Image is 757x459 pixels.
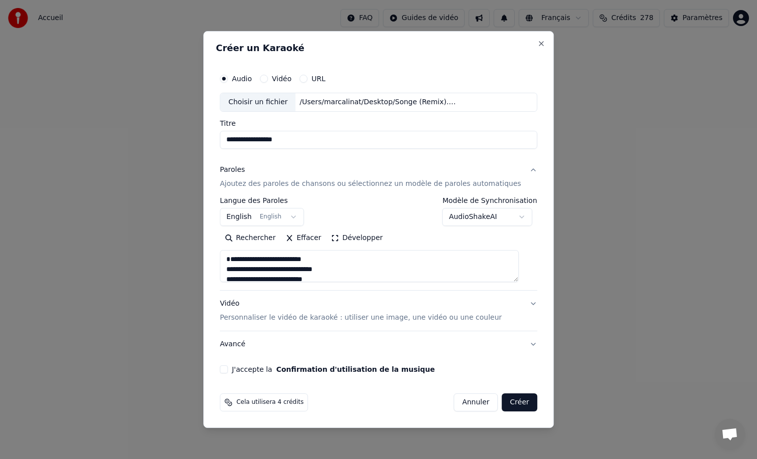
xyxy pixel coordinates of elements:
[311,75,325,82] label: URL
[220,313,502,323] p: Personnaliser le vidéo de karaoké : utiliser une image, une vidéo ou une couleur
[454,393,498,411] button: Annuler
[276,366,435,373] button: J'accepte la
[216,44,541,53] h2: Créer un Karaoké
[220,157,537,197] button: ParolesAjoutez des paroles de chansons ou sélectionnez un modèle de paroles automatiques
[220,197,537,290] div: ParolesAjoutez des paroles de chansons ou sélectionnez un modèle de paroles automatiques
[220,230,280,246] button: Rechercher
[220,93,295,111] div: Choisir un fichier
[443,197,537,204] label: Modèle de Synchronisation
[232,75,252,82] label: Audio
[272,75,291,82] label: Vidéo
[502,393,537,411] button: Créer
[220,331,537,357] button: Avancé
[220,120,537,127] label: Titre
[220,179,521,189] p: Ajoutez des paroles de chansons ou sélectionnez un modèle de paroles automatiques
[296,97,466,107] div: /Users/marcalinat/Desktop/Songe (Remix).mp3
[232,366,435,373] label: J'accepte la
[220,165,245,175] div: Paroles
[280,230,326,246] button: Effacer
[220,291,537,331] button: VidéoPersonnaliser le vidéo de karaoké : utiliser une image, une vidéo ou une couleur
[236,398,303,406] span: Cela utilisera 4 crédits
[220,197,304,204] label: Langue des Paroles
[326,230,388,246] button: Développer
[220,299,502,323] div: Vidéo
